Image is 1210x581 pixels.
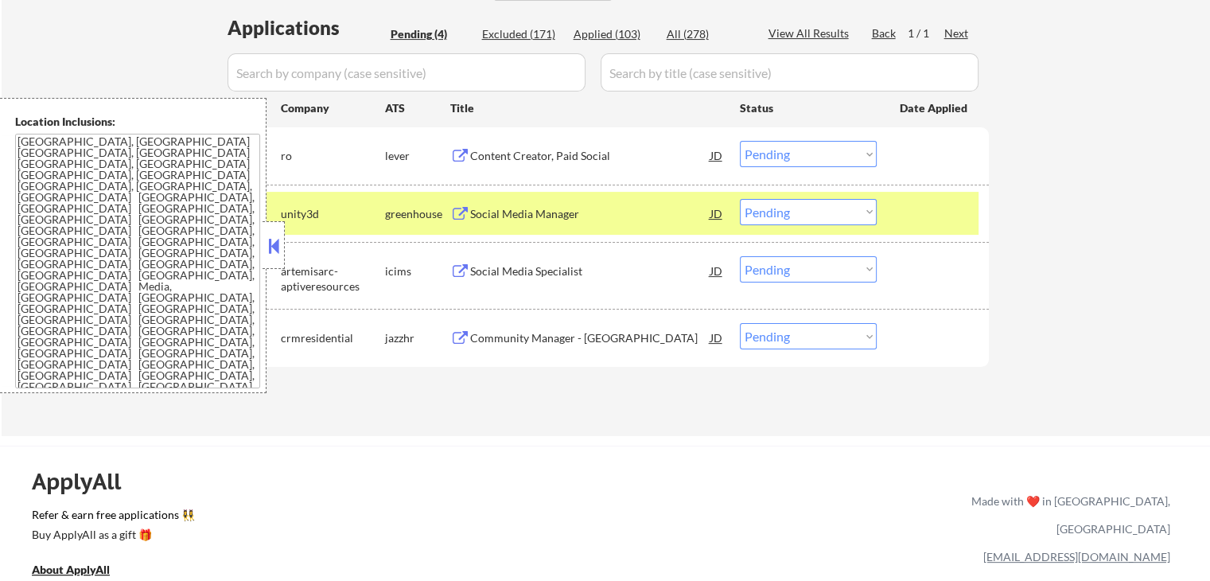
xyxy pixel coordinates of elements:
[667,26,746,42] div: All (278)
[281,100,385,116] div: Company
[482,26,562,42] div: Excluded (171)
[228,53,586,92] input: Search by company (case sensitive)
[983,550,1170,563] a: [EMAIL_ADDRESS][DOMAIN_NAME]
[709,323,725,352] div: JD
[574,26,653,42] div: Applied (103)
[908,25,944,41] div: 1 / 1
[385,148,450,164] div: lever
[470,263,710,279] div: Social Media Specialist
[391,26,470,42] div: Pending (4)
[470,206,710,222] div: Social Media Manager
[32,468,139,495] div: ApplyAll
[32,529,191,540] div: Buy ApplyAll as a gift 🎁
[601,53,979,92] input: Search by title (case sensitive)
[15,114,260,130] div: Location Inclusions:
[281,263,385,294] div: artemisarc-aptiveresources
[385,100,450,116] div: ATS
[385,206,450,222] div: greenhouse
[32,526,191,546] a: Buy ApplyAll as a gift 🎁
[709,199,725,228] div: JD
[709,141,725,170] div: JD
[32,563,110,576] u: About ApplyAll
[470,330,710,346] div: Community Manager - [GEOGRAPHIC_DATA]
[470,148,710,164] div: Content Creator, Paid Social
[900,100,970,116] div: Date Applied
[709,256,725,285] div: JD
[872,25,897,41] div: Back
[32,509,639,526] a: Refer & earn free applications 👯‍♀️
[944,25,970,41] div: Next
[768,25,854,41] div: View All Results
[740,93,877,122] div: Status
[281,330,385,346] div: crmresidential
[385,263,450,279] div: icims
[450,100,725,116] div: Title
[281,206,385,222] div: unity3d
[385,330,450,346] div: jazzhr
[281,148,385,164] div: ro
[32,561,132,581] a: About ApplyAll
[965,487,1170,543] div: Made with ❤️ in [GEOGRAPHIC_DATA], [GEOGRAPHIC_DATA]
[228,18,385,37] div: Applications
